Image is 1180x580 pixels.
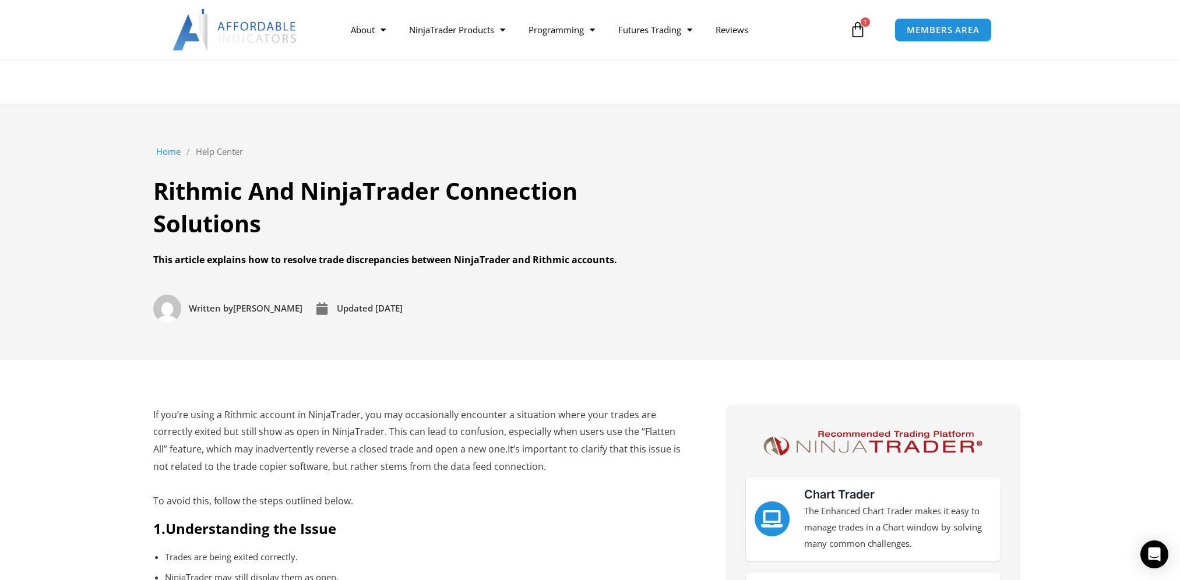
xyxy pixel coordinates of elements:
b: Understanding the Issue [165,519,336,538]
a: Help Center [196,144,243,160]
a: Chart Trader [755,501,790,536]
span: To avoid this, follow the steps outlined below. [153,494,353,507]
span: Written by [189,302,233,314]
span: 1 [861,17,870,27]
a: MEMBERS AREA [894,18,992,42]
a: NinjaTrader Products [397,16,517,43]
img: Picture of David Koehler [153,295,181,323]
a: Reviews [704,16,760,43]
p: The Enhanced Chart Trader makes it easy to manage trades in a Chart window by solving many common... [804,503,992,552]
h1: Rithmic And NinjaTrader Connection Solutions [153,175,689,240]
a: Home [156,144,181,160]
time: [DATE] [375,302,403,314]
span: MEMBERS AREA [907,26,980,34]
h2: 1. [153,519,688,537]
img: LogoAI | Affordable Indicators – NinjaTrader [172,9,298,51]
a: About [339,16,397,43]
a: 1 [832,13,883,47]
a: Programming [517,16,607,43]
img: NinjaTrader Logo | Affordable Indicators – NinjaTrader [758,427,987,460]
p: Trades are being exited correctly. [165,549,676,565]
span: It’s important to clarify that this issue is not related to the trade copier software, but rather... [153,443,681,473]
a: Futures Trading [607,16,704,43]
span: / [186,144,190,160]
div: Open Intercom Messenger [1140,540,1168,568]
div: This article explains how to resolve trade discrepancies between NinjaTrader and Rithmic accounts. [153,252,689,269]
span: Updated [337,302,373,314]
nav: Menu [339,16,846,43]
a: Chart Trader [804,487,875,501]
span: [PERSON_NAME] [186,300,302,317]
span: If you’re using a Rithmic account in NinjaTrader, you may occasionally encounter a situation wher... [153,408,681,473]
